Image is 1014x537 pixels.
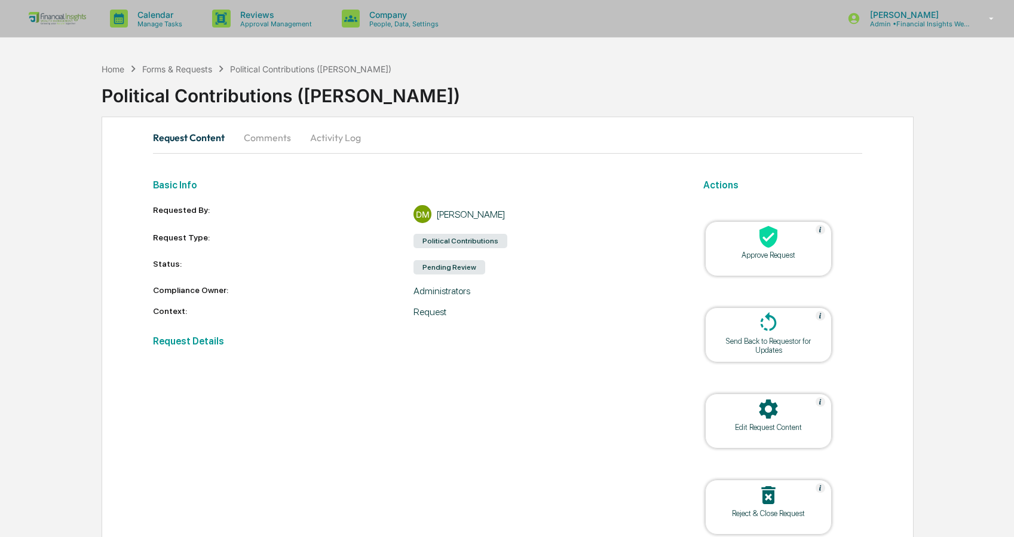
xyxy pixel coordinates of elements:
[816,311,825,321] img: Help
[230,64,391,74] div: Political Contributions ([PERSON_NAME])
[231,10,318,20] p: Reviews
[860,20,972,28] p: Admin • Financial Insights Wealth Management
[102,64,124,74] div: Home
[715,509,822,518] div: Reject & Close Request
[153,335,675,347] h2: Request Details
[102,75,1014,106] div: Political Contributions ([PERSON_NAME])
[860,10,972,20] p: [PERSON_NAME]
[703,179,862,191] h2: Actions
[816,225,825,234] img: Help
[153,123,863,152] div: secondary tabs example
[234,123,301,152] button: Comments
[413,205,431,223] div: DM
[715,423,822,432] div: Edit Request Content
[301,123,370,152] button: Activity Log
[153,259,414,276] div: Status:
[153,233,414,249] div: Request Type:
[816,483,825,493] img: Help
[816,397,825,407] img: Help
[29,12,86,25] img: logo
[153,179,675,191] h2: Basic Info
[413,285,675,297] div: Administrators
[360,20,445,28] p: People, Data, Settings
[153,306,414,318] div: Context:
[360,10,445,20] p: Company
[142,64,212,74] div: Forms & Requests
[413,260,485,274] div: Pending Review
[153,123,234,152] button: Request Content
[715,337,822,355] div: Send Back to Requestor for Updates
[436,209,506,220] div: [PERSON_NAME]
[715,251,822,260] div: Approve Request
[231,20,318,28] p: Approval Management
[153,285,414,297] div: Compliance Owner:
[128,10,188,20] p: Calendar
[413,306,675,318] div: Request
[413,234,507,248] div: Political Contributions
[153,205,414,223] div: Requested By:
[128,20,188,28] p: Manage Tasks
